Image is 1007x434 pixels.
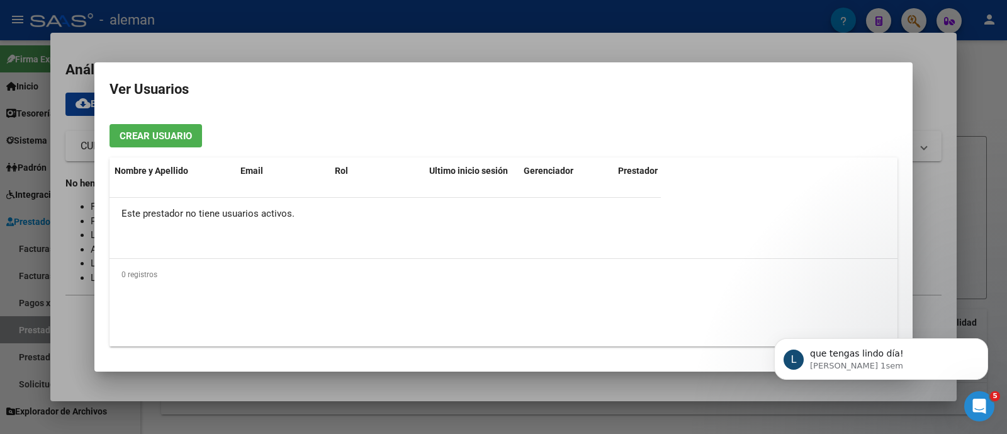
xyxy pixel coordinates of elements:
span: Email [240,166,263,176]
div: 0 registros [110,259,897,290]
datatable-header-cell: Email [235,157,330,185]
span: Crear Usuario [120,130,192,142]
iframe: Intercom notifications mensaje [755,312,1007,400]
span: Rol [335,166,348,176]
span: Gerenciador [524,166,573,176]
button: Crear Usuario [110,124,202,147]
div: Este prestador no tiene usuarios activos. [110,198,661,229]
span: 5 [990,391,1000,401]
span: Nombre y Apellido [115,166,188,176]
span: Ultimo inicio sesión [429,166,508,176]
iframe: Intercom live chat [964,391,994,421]
h2: Ver Usuarios [110,77,897,101]
datatable-header-cell: Gerenciador [519,157,613,185]
datatable-header-cell: Prestador [613,157,707,185]
datatable-header-cell: Nombre y Apellido [110,157,235,185]
span: Prestador [618,166,658,176]
datatable-header-cell: Ultimo inicio sesión [424,157,519,185]
datatable-header-cell: Rol [330,157,424,185]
